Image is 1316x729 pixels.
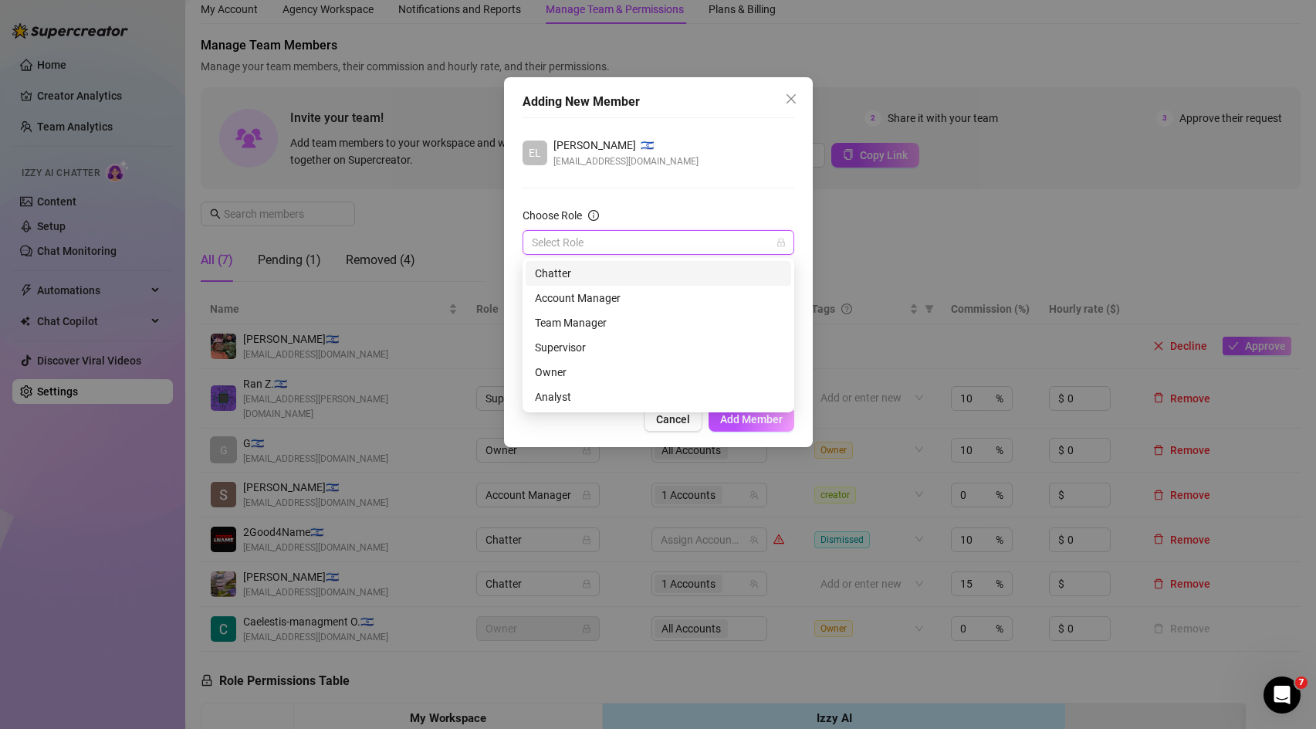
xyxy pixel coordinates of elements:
div: Choose Role [523,207,582,224]
button: Add Member [709,407,794,432]
div: Adding New Member [523,93,794,111]
div: Owner [526,360,791,385]
span: Cancel [656,413,690,426]
div: Account Manager [526,286,791,310]
div: Chatter [526,261,791,286]
span: EL [529,144,541,161]
div: Chatter [535,265,782,282]
span: Add Member [720,413,783,426]
div: Analyst [526,385,791,409]
div: Supervisor [526,335,791,360]
div: Analyst [535,388,782,405]
span: lock [776,238,786,247]
div: Account Manager [535,290,782,307]
iframe: Intercom live chat [1264,676,1301,714]
div: Supervisor [535,339,782,356]
span: [EMAIL_ADDRESS][DOMAIN_NAME] [553,154,699,169]
div: Team Manager [535,314,782,331]
span: [PERSON_NAME] [553,137,636,154]
button: Cancel [644,407,702,432]
span: Close [779,93,803,105]
span: 7 [1295,676,1308,689]
span: info-circle [588,210,599,221]
button: Close [779,86,803,111]
div: Team Manager [526,310,791,335]
div: 🇮🇱 [553,137,699,154]
span: close [785,93,797,105]
div: Owner [535,364,782,381]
